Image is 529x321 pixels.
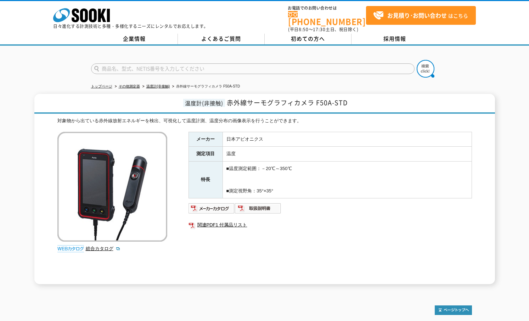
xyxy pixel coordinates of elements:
[288,26,358,33] span: (平日 ～ 土日、祝日除く)
[223,147,472,162] td: 温度
[366,6,476,25] a: お見積り･お問い合わせはこちら
[291,35,325,43] span: 初めての方へ
[351,34,438,44] a: 採用情報
[57,132,167,242] img: 赤外線サーモグラフィカメラ F50A-STD
[313,26,326,33] span: 17:30
[188,208,235,213] a: メーカーカタログ
[223,162,472,198] td: ■温度測定範囲：－20℃～350℃ ■測定視野角：35°×35°
[417,60,434,78] img: btn_search.png
[188,220,472,230] a: 関連PDF1 付属品リスト
[57,245,84,252] img: webカタログ
[227,98,348,107] span: 赤外線サーモグラフィカメラ F50A-STD
[223,132,472,147] td: 日本アビオニクス
[188,147,223,162] th: 測定項目
[188,162,223,198] th: 特長
[119,84,140,88] a: その他測定器
[235,203,281,214] img: 取扱説明書
[265,34,351,44] a: 初めての方へ
[91,34,178,44] a: 企業情報
[171,83,240,90] li: 赤外線サーモグラフィカメラ F50A-STD
[91,84,112,88] a: トップページ
[188,203,235,214] img: メーカーカタログ
[299,26,309,33] span: 8:50
[435,305,472,315] img: トップページへ
[288,6,366,10] span: お電話でのお問い合わせは
[188,132,223,147] th: メーカー
[235,208,281,213] a: 取扱説明書
[178,34,265,44] a: よくあるご質問
[53,24,208,28] p: 日々進化する計測技術と多種・多様化するニーズにレンタルでお応えします。
[373,10,468,21] span: はこちら
[146,84,170,88] a: 温度計(非接触)
[288,11,366,26] a: [PHONE_NUMBER]
[57,117,472,125] div: 対象物から出ている赤外線放射エネルギーを検出、可視化して温度計測、温度分布の画像表示を行うことができます。
[91,63,415,74] input: 商品名、型式、NETIS番号を入力してください
[387,11,447,19] strong: お見積り･お問い合わせ
[86,246,120,251] a: 総合カタログ
[183,99,225,107] span: 温度計(非接触)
